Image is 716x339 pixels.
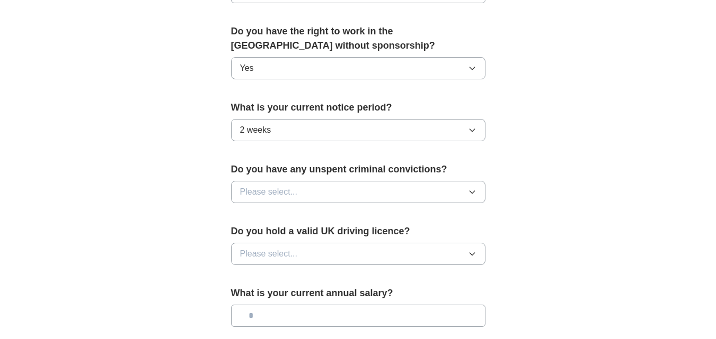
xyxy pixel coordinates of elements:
span: Yes [240,62,254,75]
label: Do you have any unspent criminal convictions? [231,162,485,177]
label: Do you hold a valid UK driving licence? [231,224,485,239]
label: What is your current annual salary? [231,286,485,300]
span: Please select... [240,248,298,260]
label: What is your current notice period? [231,100,485,115]
label: Do you have the right to work in the [GEOGRAPHIC_DATA] without sponsorship? [231,24,485,53]
button: Please select... [231,181,485,203]
span: Please select... [240,186,298,198]
button: Yes [231,57,485,79]
button: Please select... [231,243,485,265]
button: 2 weeks [231,119,485,141]
span: 2 weeks [240,124,271,136]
